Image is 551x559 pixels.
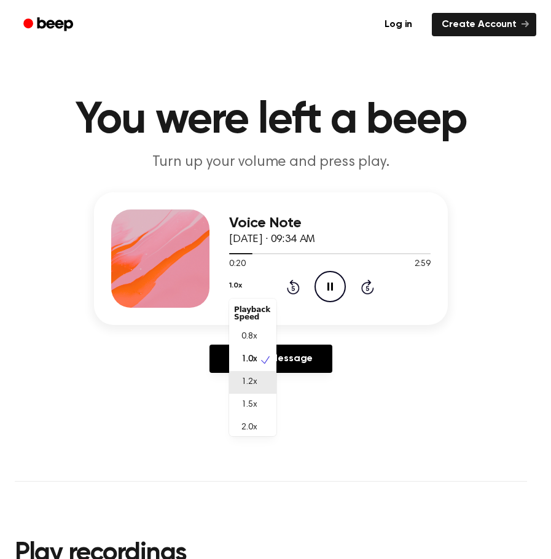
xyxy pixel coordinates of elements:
[229,275,241,296] button: 1.0x
[241,399,257,412] span: 1.5x
[241,353,257,366] span: 1.0x
[241,330,257,343] span: 0.8x
[229,301,276,326] div: Playback Speed
[241,421,257,434] span: 2.0x
[241,376,257,389] span: 1.2x
[229,299,276,436] div: 1.0x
